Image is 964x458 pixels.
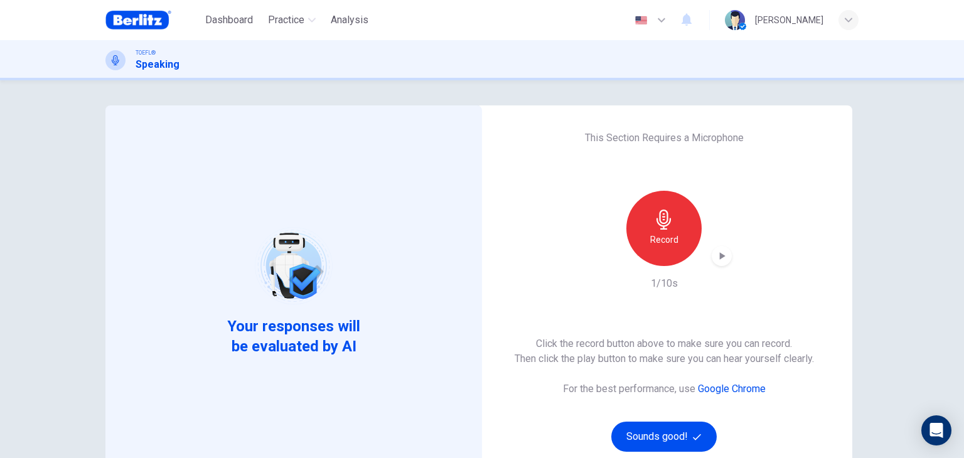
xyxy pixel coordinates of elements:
[585,130,744,146] h6: This Section Requires a Microphone
[331,13,368,28] span: Analysis
[136,48,156,57] span: TOEFL®
[651,276,678,291] h6: 1/10s
[268,13,304,28] span: Practice
[205,13,253,28] span: Dashboard
[650,232,678,247] h6: Record
[698,383,766,395] a: Google Chrome
[755,13,823,28] div: [PERSON_NAME]
[105,8,200,33] a: Berlitz Brasil logo
[263,9,321,31] button: Practice
[136,57,179,72] h1: Speaking
[611,422,717,452] button: Sounds good!
[326,9,373,31] button: Analysis
[633,16,649,25] img: en
[725,10,745,30] img: Profile picture
[105,8,171,33] img: Berlitz Brasil logo
[254,226,333,306] img: robot icon
[515,336,814,366] h6: Click the record button above to make sure you can record. Then click the play button to make sur...
[563,381,766,397] h6: For the best performance, use
[200,9,258,31] button: Dashboard
[218,316,370,356] span: Your responses will be evaluated by AI
[921,415,951,445] div: Open Intercom Messenger
[626,191,702,266] button: Record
